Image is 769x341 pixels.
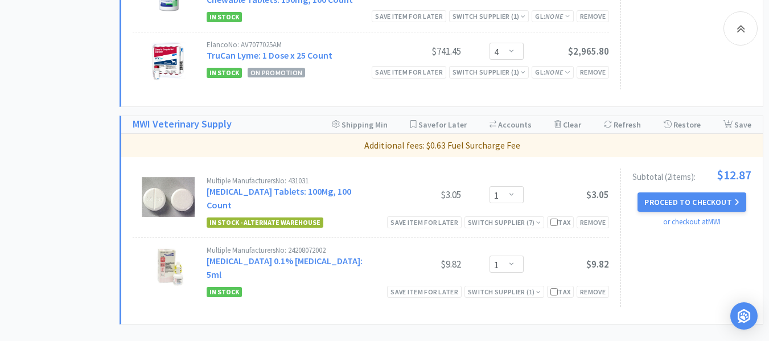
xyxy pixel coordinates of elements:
div: Remove [577,10,609,22]
div: Save item for later [387,216,462,228]
i: None [545,12,563,20]
div: Restore [664,116,701,133]
div: Multiple Manufacturers No: 24208072002 [207,246,376,254]
div: Switch Supplier ( 1 ) [468,286,541,297]
img: aff5d8ee298c405185da0556adb8ec75_466770.png [142,177,195,217]
button: Proceed to Checkout [638,192,746,212]
div: Remove [577,286,609,298]
p: Additional fees: $0.63 Fuel Surcharge Fee [126,138,758,153]
div: Elanco No: AV7077025AM [207,41,376,48]
img: 46c68218997d4564b0c04eb6abdb90ff_8410.png [149,246,188,286]
a: [MEDICAL_DATA] 0.1% [MEDICAL_DATA]: 5ml [207,255,363,280]
span: $3.05 [586,188,609,201]
span: In Stock [207,287,242,297]
div: Save item for later [372,66,446,78]
span: $2,965.80 [568,45,609,57]
div: Tax [550,217,570,228]
div: Remove [577,66,609,78]
div: Save item for later [387,286,462,298]
div: $3.05 [376,188,461,202]
span: On Promotion [248,68,305,77]
a: TruCan Lyme: 1 Dose x 25 Count [207,50,332,61]
div: $9.82 [376,257,461,271]
div: Open Intercom Messenger [730,302,758,330]
div: Shipping Min [332,116,388,133]
div: Clear [554,116,581,133]
i: None [545,68,563,76]
span: Save for Later [418,120,467,130]
div: Remove [577,216,609,228]
a: [MEDICAL_DATA] Tablets: 100Mg, 100 Count [207,186,351,211]
div: Switch Supplier ( 1 ) [453,11,525,22]
a: MWI Veterinary Supply [133,116,232,133]
span: GL: [535,68,570,76]
div: Save [723,116,751,133]
div: Subtotal ( 2 item s ): [632,169,751,181]
span: $9.82 [586,258,609,270]
span: In Stock [207,68,242,78]
div: Switch Supplier ( 7 ) [468,217,541,228]
span: In Stock [207,12,242,22]
div: Multiple Manufacturers No: 431031 [207,177,376,184]
div: Switch Supplier ( 1 ) [453,67,525,77]
a: or checkout at MWI [663,217,721,227]
div: Tax [550,286,570,297]
div: Accounts [490,116,532,133]
span: GL: [535,12,570,20]
div: $741.45 [376,44,461,58]
div: Refresh [604,116,641,133]
span: $12.87 [717,169,751,181]
span: In Stock - Alternate Warehouse [207,217,323,228]
img: 7b386e67c9284365abe57436a8af244f_33248.png [149,41,188,81]
div: Save item for later [372,10,446,22]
